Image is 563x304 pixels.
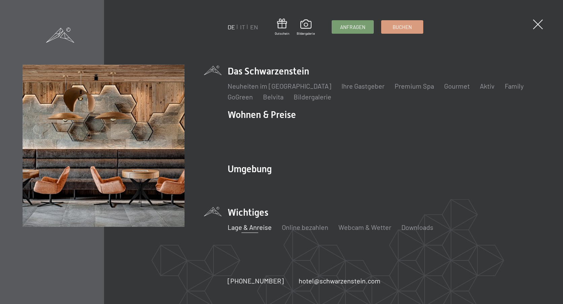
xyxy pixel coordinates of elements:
[228,23,235,31] a: DE
[297,31,315,36] span: Bildergalerie
[382,21,423,33] a: Buchen
[294,93,331,101] a: Bildergalerie
[395,82,434,90] a: Premium Spa
[282,223,328,231] a: Online bezahlen
[340,24,365,31] span: Anfragen
[338,223,391,231] a: Webcam & Wetter
[332,21,373,33] a: Anfragen
[393,24,412,31] span: Buchen
[228,82,331,90] a: Neuheiten im [GEOGRAPHIC_DATA]
[263,93,284,101] a: Belvita
[444,82,470,90] a: Gourmet
[228,93,253,101] a: GoGreen
[23,65,185,227] img: Wellnesshotels - Bar - Spieltische - Kinderunterhaltung
[299,276,380,285] a: hotel@schwarzenstein.com
[275,19,289,36] a: Gutschein
[480,82,495,90] a: Aktiv
[401,223,433,231] a: Downloads
[297,20,315,36] a: Bildergalerie
[250,23,258,31] a: EN
[228,276,284,285] a: [PHONE_NUMBER]
[228,223,272,231] a: Lage & Anreise
[505,82,524,90] a: Family
[240,23,245,31] a: IT
[341,82,385,90] a: Ihre Gastgeber
[275,31,289,36] span: Gutschein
